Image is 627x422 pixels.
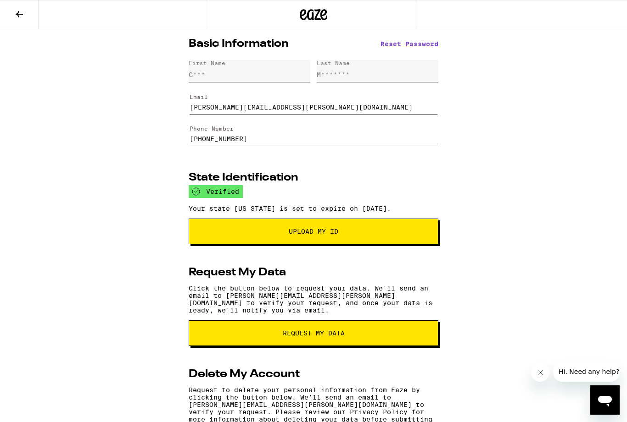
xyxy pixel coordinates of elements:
iframe: Message from company [553,362,620,382]
p: Click the button below to request your data. We'll send an email to [PERSON_NAME][EMAIL_ADDRESS][... [189,285,438,314]
span: Upload My ID [289,228,338,235]
h2: Delete My Account [189,369,300,380]
h2: Request My Data [189,267,286,278]
div: verified [189,185,243,198]
h2: Basic Information [189,38,289,49]
label: Phone Number [190,126,234,132]
p: Your state [US_STATE] is set to expire on [DATE]. [189,205,438,212]
button: request my data [189,320,438,346]
button: Reset Password [381,41,438,47]
form: Edit Email Address [189,86,438,118]
form: Edit Phone Number [189,118,438,150]
div: Last Name [317,60,350,66]
h2: State Identification [189,172,298,183]
span: request my data [283,330,345,336]
div: First Name [189,60,225,66]
label: Email [190,94,208,100]
iframe: Close message [531,363,549,382]
iframe: Button to launch messaging window [590,385,620,415]
button: Upload My ID [189,219,438,244]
